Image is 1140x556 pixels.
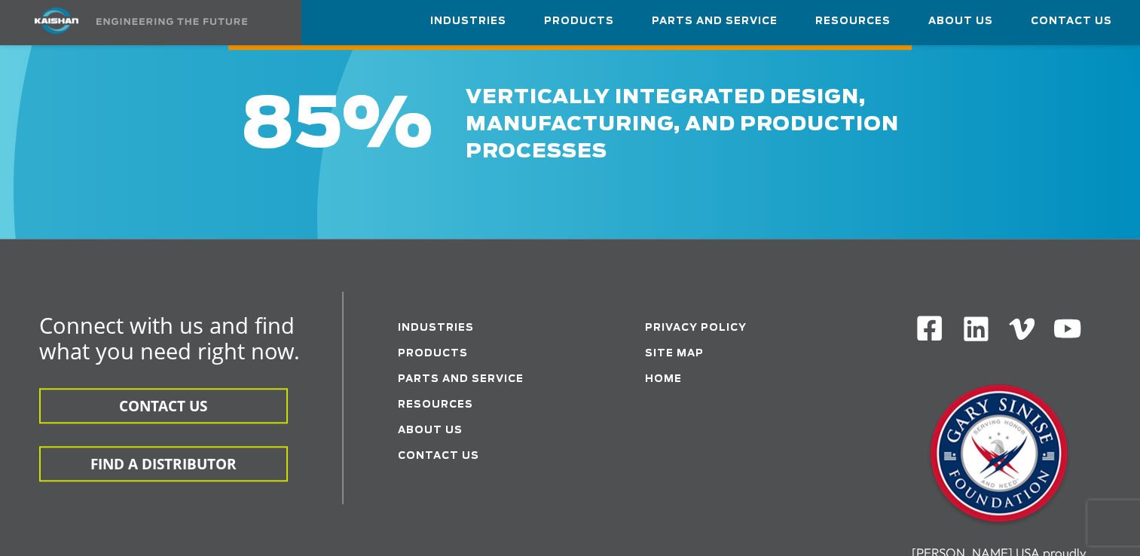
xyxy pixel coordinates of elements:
img: Youtube [1053,314,1082,344]
a: Parts and Service [652,1,778,41]
a: Products [544,1,614,41]
a: Industries [430,1,506,41]
img: Linkedin [961,314,991,344]
a: Site Map [645,349,704,359]
img: Vimeo [1009,318,1035,340]
a: Privacy Policy [645,323,747,333]
a: Resources [398,400,473,410]
a: Products [398,349,468,359]
span: 85 [241,91,342,160]
span: Parts and Service [652,13,778,30]
img: Engineering the future [96,18,247,25]
a: Industries [398,323,474,333]
button: FIND A DISTRIBUTOR [39,446,288,481]
span: Contact Us [1031,13,1112,30]
img: Gary Sinise Foundation [924,380,1074,530]
a: Parts and service [398,374,524,384]
span: Connect with us and find what you need right now. [39,310,300,365]
a: Contact Us [1031,1,1112,41]
span: Products [544,13,614,30]
a: Home [645,374,682,384]
span: vertically integrated design, manufacturing, and production processes [466,87,899,161]
span: % [342,91,432,160]
a: Contact Us [398,451,479,461]
a: About Us [398,426,463,435]
a: About Us [928,1,993,41]
button: CONTACT US [39,388,288,423]
span: Industries [430,13,506,30]
img: Facebook [915,314,943,342]
span: Resources [815,13,891,30]
a: Resources [815,1,891,41]
span: About Us [928,13,993,30]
